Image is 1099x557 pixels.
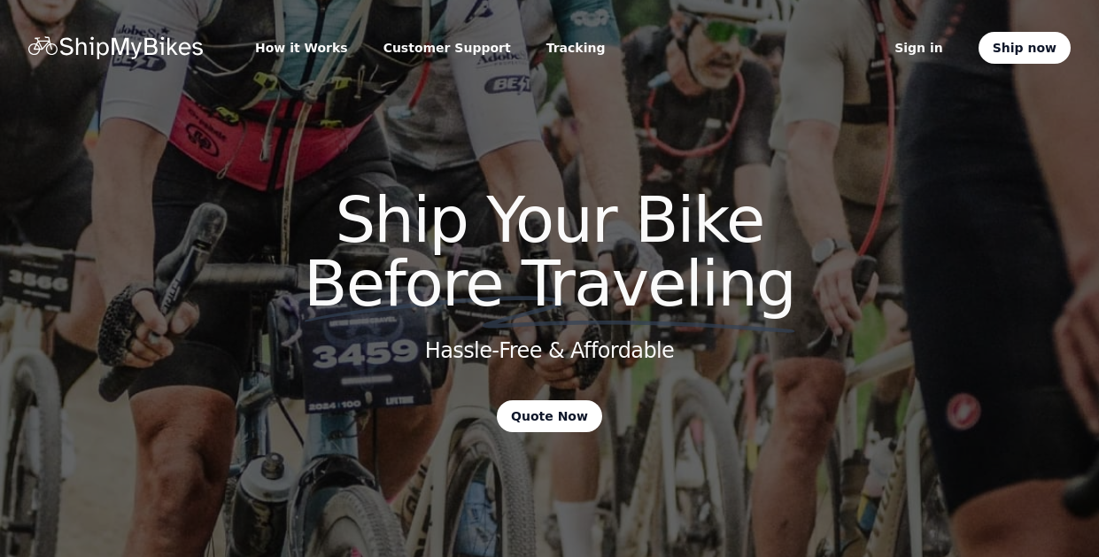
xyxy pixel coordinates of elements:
[153,188,947,315] h1: Ship Your Bike
[248,35,355,60] a: How it Works
[425,337,675,365] h2: Hassle-Free & Affordable
[28,36,205,59] a: Home
[887,35,950,60] a: Sign in
[304,246,795,321] span: Before Traveling
[539,35,613,60] a: Tracking
[993,39,1056,57] span: Ship now
[497,400,602,432] a: Quote Now
[376,35,518,60] a: Customer Support
[979,32,1071,64] a: Ship now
